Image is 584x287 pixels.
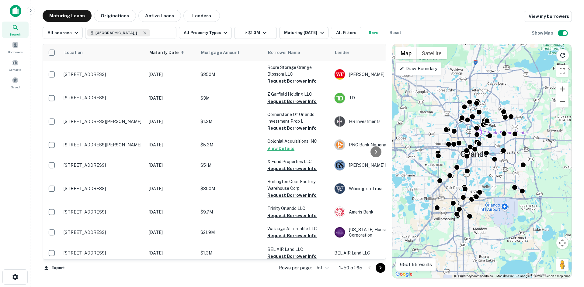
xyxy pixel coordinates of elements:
th: Lender [331,44,429,61]
button: Go to next page [376,263,385,273]
span: Map data ©2025 Google [496,274,530,278]
span: Borrowers [8,50,23,54]
button: Save your search to get updates of matches that match your search criteria. [364,27,383,39]
div: [US_STATE] Housing Finance Corporation [334,227,426,238]
img: picture [335,183,345,194]
button: Active Loans [138,10,181,22]
span: Maturity Date [149,49,186,56]
img: picture [335,116,345,127]
button: Lenders [183,10,220,22]
p: $300M [200,185,261,192]
p: BEL AIR Land LLC [334,250,426,256]
button: Request Borrower Info [267,212,317,219]
p: Cornerstone Of Orlando Investment Prop L [267,111,328,125]
p: [DATE] [149,185,194,192]
p: $350M [200,71,261,78]
p: [STREET_ADDRESS][PERSON_NAME] [64,119,143,124]
span: Location [64,49,83,56]
p: Watauga Affordable LLC [267,225,328,232]
p: Rows per page: [279,264,312,272]
p: [DATE] [149,250,194,256]
button: Request Borrower Info [267,232,317,239]
button: Show street map [395,47,417,59]
a: Search [2,22,29,38]
button: Zoom out [556,95,568,108]
p: $51M [200,162,261,169]
th: Mortgage Amount [197,44,264,61]
p: X Fund Properties LLC [267,158,328,165]
span: Mortgage Amount [201,49,247,56]
button: Reload search area [556,49,569,62]
img: picture [335,69,345,80]
button: Request Borrower Info [267,77,317,85]
img: Google [394,270,414,278]
th: Location [61,44,146,61]
img: picture [335,93,345,103]
div: [PERSON_NAME] [PERSON_NAME] [334,160,426,171]
div: 50 [314,263,329,272]
span: [GEOGRAPHIC_DATA], [GEOGRAPHIC_DATA], [GEOGRAPHIC_DATA] [96,30,141,36]
p: $1.3M [200,250,261,256]
button: > $1.3M [234,27,277,39]
a: Saved [2,74,29,91]
p: Colonial Acquisitions INC [267,138,328,145]
button: Toggle fullscreen view [556,65,568,77]
img: picture [335,140,345,150]
p: BEL AIR Land LLC [267,246,328,253]
button: Show satellite imagery [417,47,447,59]
p: Burlington Coat Factory Warehouse Corp [267,178,328,192]
div: Maturing [DATE] [284,29,325,36]
p: $9.7M [200,209,261,215]
a: View my borrowers [524,11,572,22]
a: Open this area in Google Maps (opens a new window) [394,270,414,278]
div: Wilmington Trust [334,183,426,194]
button: All sources [43,27,83,39]
span: Contacts [9,67,21,72]
p: [STREET_ADDRESS] [64,250,143,256]
p: $3M [200,95,261,101]
p: Bcore Storage Orange Blossom LLC [267,64,328,77]
div: Ameris Bank [334,207,426,217]
p: [DATE] [149,142,194,148]
button: Export [43,263,66,272]
button: Request Borrower Info [267,253,317,260]
img: capitalize-icon.png [10,5,21,17]
p: [STREET_ADDRESS][PERSON_NAME] [64,142,143,148]
button: Request Borrower Info [267,125,317,132]
button: Maturing [DATE] [279,27,328,39]
p: [STREET_ADDRESS] [64,209,143,215]
p: Trinity Orlando LLC [267,205,328,212]
button: All Filters [331,27,361,39]
p: [STREET_ADDRESS] [64,162,143,168]
p: [DATE] [149,71,194,78]
p: [DATE] [149,162,194,169]
button: View Details [267,145,294,152]
img: picture [335,207,345,217]
button: All Property Types [179,27,232,39]
div: 0 0 [392,44,572,278]
p: [STREET_ADDRESS] [64,230,143,235]
p: [STREET_ADDRESS] [64,95,143,101]
button: Maturing Loans [43,10,92,22]
th: Borrower Name [264,44,331,61]
button: Request Borrower Info [267,165,317,172]
img: picture [335,227,345,237]
a: Borrowers [2,39,29,56]
span: Borrower Name [268,49,300,56]
p: [STREET_ADDRESS] [64,72,143,77]
img: picture [335,160,345,170]
iframe: Chat Widget [554,238,584,268]
p: $21.9M [200,229,261,236]
div: PNC Bank National Association [334,139,426,150]
div: All sources [47,29,80,36]
th: Maturity Date [146,44,197,61]
p: [DATE] [149,209,194,215]
span: Search [10,32,21,37]
p: 1–50 of 65 [339,264,362,272]
a: Contacts [2,57,29,73]
button: Reset [386,27,405,39]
